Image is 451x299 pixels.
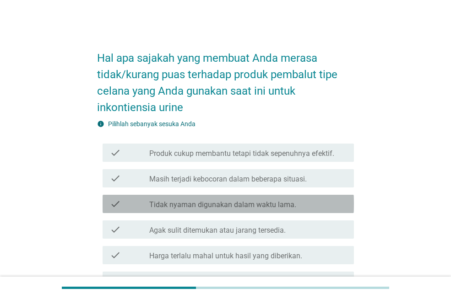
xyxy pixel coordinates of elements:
[97,120,104,128] i: info
[110,224,121,235] i: check
[110,198,121,209] i: check
[149,175,307,184] label: Masih terjadi kebocoran dalam beberapa situasi.
[149,226,286,235] label: Agak sulit ditemukan atau jarang tersedia.
[110,275,121,295] i: check
[110,173,121,184] i: check
[149,251,302,261] label: Harga terlalu mahal untuk hasil yang diberikan.
[149,200,296,209] label: Tidak nyaman digunakan dalam waktu lama.
[110,147,121,158] i: check
[97,41,354,116] h2: Hal apa sajakah yang membuat Anda merasa tidak/kurang puas terhadap produk pembalut tipe celana y...
[108,120,196,128] label: Pilihlah sebanyak sesuka Anda
[149,149,334,158] label: Produk cukup membantu tetapi tidak sepenuhnya efektif.
[110,250,121,261] i: check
